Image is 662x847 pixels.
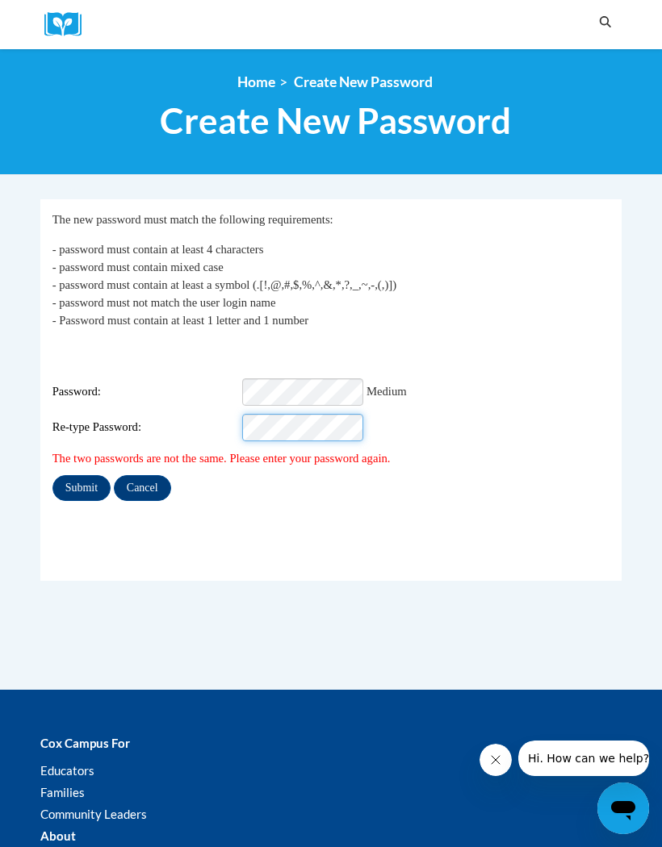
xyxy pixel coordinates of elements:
button: Search [593,13,618,32]
iframe: Message from company [518,741,649,776]
input: Submit [52,475,111,501]
img: Logo brand [44,12,93,37]
span: Create New Password [294,73,433,90]
span: The new password must match the following requirements: [52,213,333,226]
span: The two passwords are not the same. Please enter your password again. [52,452,391,465]
iframe: Button to launch messaging window [597,782,649,834]
a: Home [237,73,275,90]
a: Community Leaders [40,807,147,821]
b: About [40,828,76,843]
a: Families [40,785,85,799]
span: Create New Password [160,99,511,142]
b: Cox Campus For [40,736,130,750]
a: Educators [40,763,94,778]
a: Cox Campus [44,12,93,37]
span: Re-type Password: [52,419,240,436]
span: Password: [52,383,240,401]
span: - password must contain at least 4 characters - password must contain mixed case - password must ... [52,243,396,327]
span: Medium [367,385,407,398]
input: Cancel [114,475,171,501]
iframe: Close message [480,744,512,776]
